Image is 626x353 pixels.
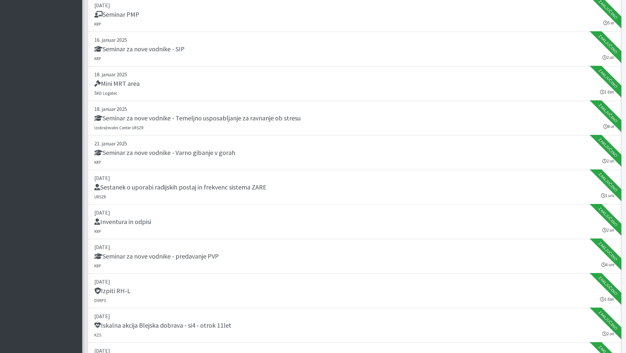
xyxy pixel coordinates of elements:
[94,332,101,338] small: KZS
[94,149,235,157] h5: Seminar za nove vodnike - Varno gibanje v gorah
[94,11,139,18] h5: Seminar PMP
[94,80,140,88] h5: Mini MRT area
[87,205,621,239] a: [DATE] Inventura in odpisi KRP 2 uri Zaključeno
[94,263,101,268] small: KRP
[94,114,301,122] h5: Seminar za nove vodnike - Temeljno usposabljanje za ravnanje ob stresu
[94,287,130,295] h5: Izpiti RH-L
[94,252,219,260] h5: Seminar za nove vodnike - predavanje PVP
[87,239,621,274] a: [DATE] Seminar za nove vodnike - predavanje PVP KRP 4 ure Zaključeno
[94,1,614,9] p: [DATE]
[94,70,614,78] p: 18. januar 2025
[94,321,231,329] h5: Iskalna akcija Blejska dobrava - si4 - otrok 11let
[94,174,614,182] p: [DATE]
[94,139,614,147] p: 21. januar 2025
[94,298,106,303] small: DVRPS
[87,170,621,205] a: [DATE] Sestanek o uporabi radijskih postaj in frekvenc sistema ZARE URSZR 1 ura Zaključeno
[94,90,118,96] small: ŠKD Logatec
[94,312,614,320] p: [DATE]
[87,136,621,170] a: 21. januar 2025 Seminar za nove vodnike - Varno gibanje v gorah KRP 2 uri Zaključeno
[87,308,621,343] a: [DATE] Iskalna akcija Blejska dobrava - si4 - otrok 11let KZS 2 uri Zaključeno
[94,105,614,113] p: 18. januar 2025
[94,194,106,199] small: URSZR
[87,66,621,101] a: 18. januar 2025 Mini MRT area ŠKD Logatec 1 dan Zaključeno
[94,45,185,53] h5: Seminar za nove vodnike - SIP
[94,56,101,61] small: KRP
[94,183,267,191] h5: Sestanek o uporabi radijskih postaj in frekvenc sistema ZARE
[94,125,144,130] small: Izobraževalni Center URSZR
[94,209,614,216] p: [DATE]
[94,278,614,286] p: [DATE]
[87,32,621,66] a: 16. januar 2025 Seminar za nove vodnike - SIP KRP 2 uri Zaključeno
[94,218,151,226] h5: Inventura in odpisi
[87,274,621,308] a: [DATE] Izpiti RH-L DVRPS 1 dan Zaključeno
[94,243,614,251] p: [DATE]
[87,101,621,136] a: 18. januar 2025 Seminar za nove vodnike - Temeljno usposabljanje za ravnanje ob stresu Izobraževa...
[94,160,101,165] small: KRP
[94,36,614,44] p: 16. januar 2025
[94,21,101,27] small: KRP
[94,229,101,234] small: KRP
